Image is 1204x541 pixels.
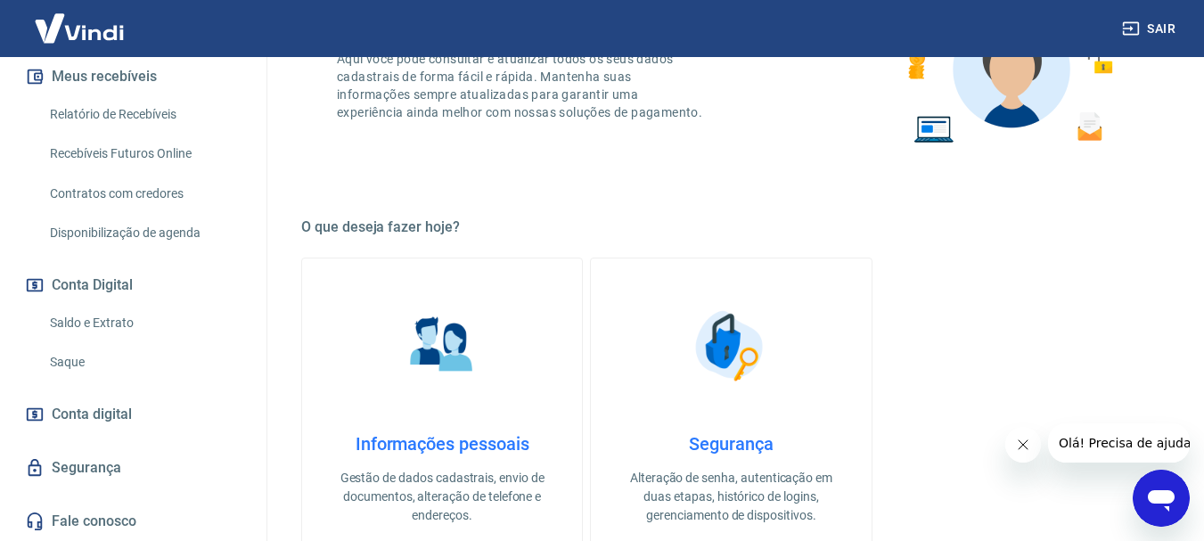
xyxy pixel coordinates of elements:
[21,448,245,488] a: Segurança
[21,1,137,55] img: Vindi
[686,301,775,390] img: Segurança
[331,433,553,455] h4: Informações pessoais
[43,176,245,212] a: Contratos com credores
[331,469,553,525] p: Gestão de dados cadastrais, envio de documentos, alteração de telefone e endereços.
[43,215,245,251] a: Disponibilização de agenda
[301,218,1161,236] h5: O que deseja fazer hoje?
[337,50,706,121] p: Aqui você pode consultar e atualizar todos os seus dados cadastrais de forma fácil e rápida. Mant...
[1118,12,1183,45] button: Sair
[21,57,245,96] button: Meus recebíveis
[11,12,150,27] span: Olá! Precisa de ajuda?
[1005,427,1041,463] iframe: Fechar mensagem
[43,344,245,381] a: Saque
[52,402,132,427] span: Conta digital
[21,266,245,305] button: Conta Digital
[21,395,245,434] a: Conta digital
[21,502,245,541] a: Fale conosco
[43,305,245,341] a: Saldo e Extrato
[1133,470,1190,527] iframe: Botão para abrir a janela de mensagens
[43,135,245,172] a: Recebíveis Futuros Online
[619,469,842,525] p: Alteração de senha, autenticação em duas etapas, histórico de logins, gerenciamento de dispositivos.
[397,301,487,390] img: Informações pessoais
[619,433,842,455] h4: Segurança
[43,96,245,133] a: Relatório de Recebíveis
[1048,423,1190,463] iframe: Mensagem da empresa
